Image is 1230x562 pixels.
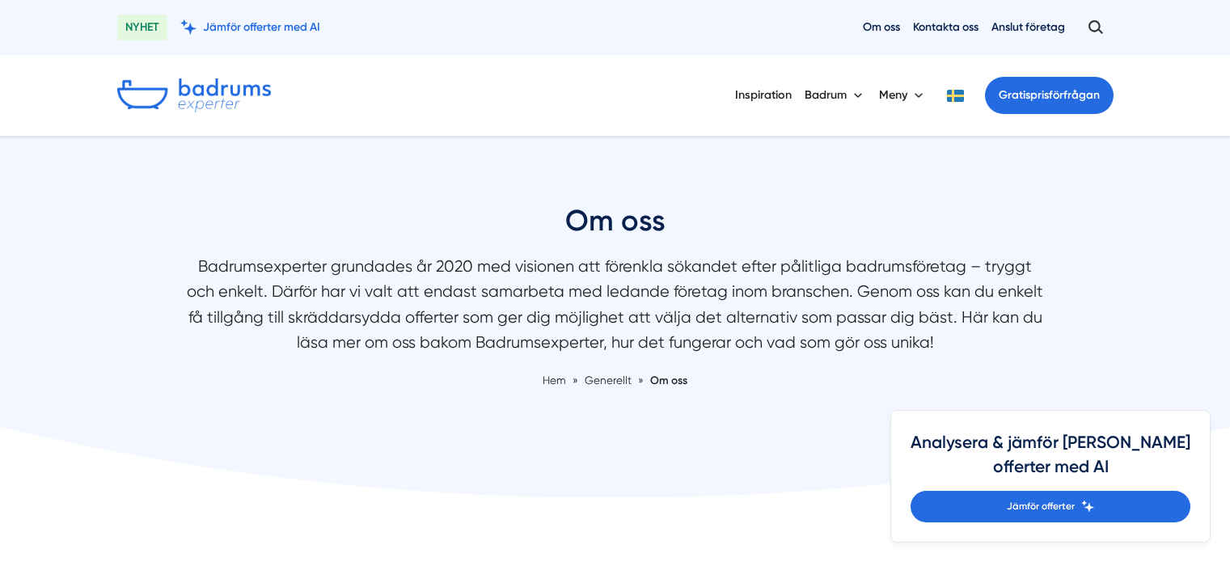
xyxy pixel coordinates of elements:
p: Badrumsexperter grundades år 2020 med visionen att förenkla sökandet efter pålitliga badrumsföret... [187,254,1044,364]
a: Hem [543,374,566,387]
button: Badrum [805,74,866,116]
img: Badrumsexperter.se logotyp [117,78,271,112]
span: » [573,372,578,389]
span: Jämför offerter med AI [203,19,320,35]
a: Jämför offerter med AI [180,19,320,35]
button: Meny [879,74,927,116]
a: Inspiration [735,74,792,116]
span: Jämför offerter [1007,499,1075,514]
span: NYHET [117,15,167,40]
a: Om oss [650,374,687,387]
a: Gratisprisförfrågan [985,77,1114,114]
span: » [638,372,644,389]
nav: Breadcrumb [187,372,1044,389]
h4: Analysera & jämför [PERSON_NAME] offerter med AI [911,430,1190,491]
a: Om oss [863,19,900,35]
a: Anslut företag [991,19,1065,35]
a: Jämför offerter [911,491,1190,522]
a: Kontakta oss [913,19,979,35]
span: Gratis [999,88,1030,102]
h1: Om oss [187,201,1044,254]
span: Generellt [585,374,632,387]
a: Generellt [585,374,634,387]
